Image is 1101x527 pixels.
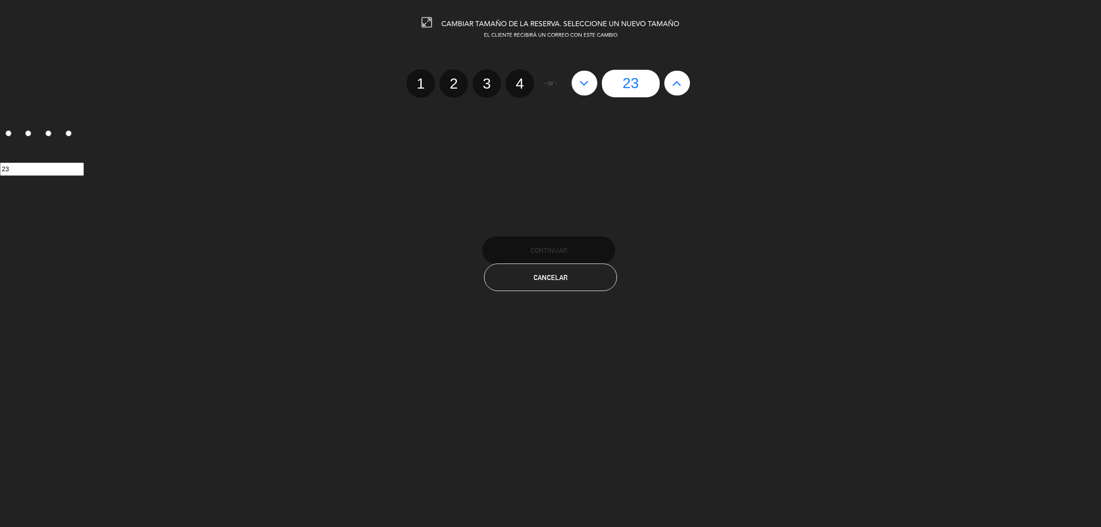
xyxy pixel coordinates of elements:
span: EL CLIENTE RECIBIRÁ UN CORREO CON ESTE CAMBIO [484,33,617,38]
label: 4 [60,127,80,142]
input: 4 [66,130,72,136]
input: 1 [6,130,11,136]
label: 3 [473,69,501,98]
label: 2 [20,127,40,142]
span: Cancelar [534,274,567,281]
button: Continuar [482,236,615,264]
span: Continuar [530,247,567,254]
label: 4 [506,69,534,98]
label: 3 [40,127,61,142]
button: Cancelar [484,263,617,291]
label: 1 [406,69,435,98]
span: - or - [544,78,557,89]
input: 2 [25,130,31,136]
input: 3 [45,130,51,136]
label: 2 [439,69,468,98]
span: CAMBIAR TAMAÑO DE LA RESERVA. SELECCIONE UN NUEVO TAMAÑO [441,21,679,28]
